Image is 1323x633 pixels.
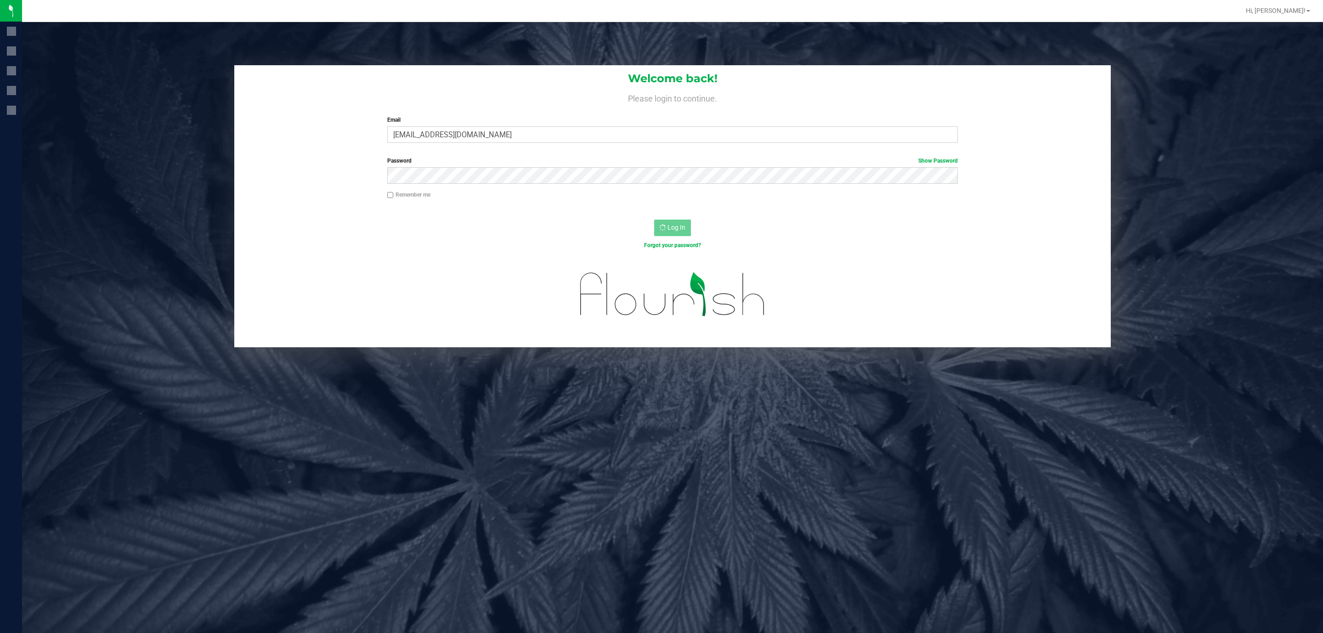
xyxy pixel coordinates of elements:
span: Hi, [PERSON_NAME]! [1246,7,1306,14]
span: Password [387,158,412,164]
button: Log In [654,220,691,236]
label: Remember me [387,191,430,199]
input: Remember me [387,192,394,198]
h1: Welcome back! [234,73,1111,85]
h4: Please login to continue. [234,92,1111,103]
a: Show Password [918,158,958,164]
img: flourish_logo.svg [563,259,782,329]
label: Email [387,116,958,124]
a: Forgot your password? [644,242,701,249]
span: Log In [667,224,685,231]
